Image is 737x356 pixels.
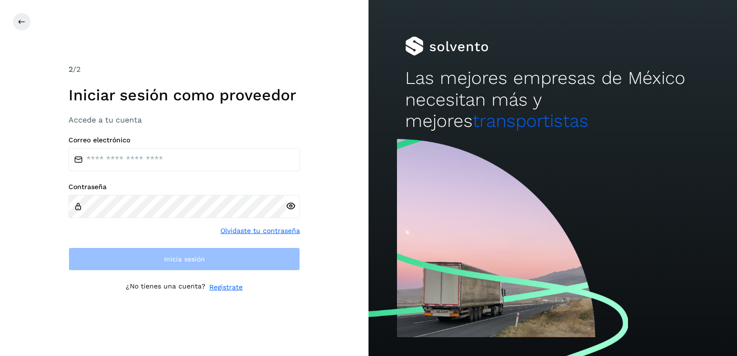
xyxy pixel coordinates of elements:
[68,86,300,104] h1: Iniciar sesión como proveedor
[68,183,300,191] label: Contraseña
[220,226,300,236] a: Olvidaste tu contraseña
[68,64,300,75] div: /2
[209,282,243,292] a: Regístrate
[126,282,205,292] p: ¿No tienes una cuenta?
[68,247,300,271] button: Inicia sesión
[68,136,300,144] label: Correo electrónico
[68,65,73,74] span: 2
[473,110,588,131] span: transportistas
[405,68,700,132] h2: Las mejores empresas de México necesitan más y mejores
[164,256,205,262] span: Inicia sesión
[68,115,300,124] h3: Accede a tu cuenta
